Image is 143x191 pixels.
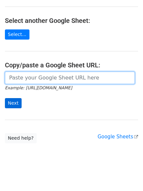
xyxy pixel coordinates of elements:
a: Need help? [5,133,37,143]
a: Google Sheets [98,134,138,140]
h4: Copy/paste a Google Sheet URL: [5,61,138,69]
a: Select... [5,29,29,40]
iframe: Chat Widget [110,160,143,191]
h4: Select another Google Sheet: [5,17,138,25]
small: Example: [URL][DOMAIN_NAME] [5,85,72,90]
input: Next [5,98,22,108]
input: Paste your Google Sheet URL here [5,72,135,84]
